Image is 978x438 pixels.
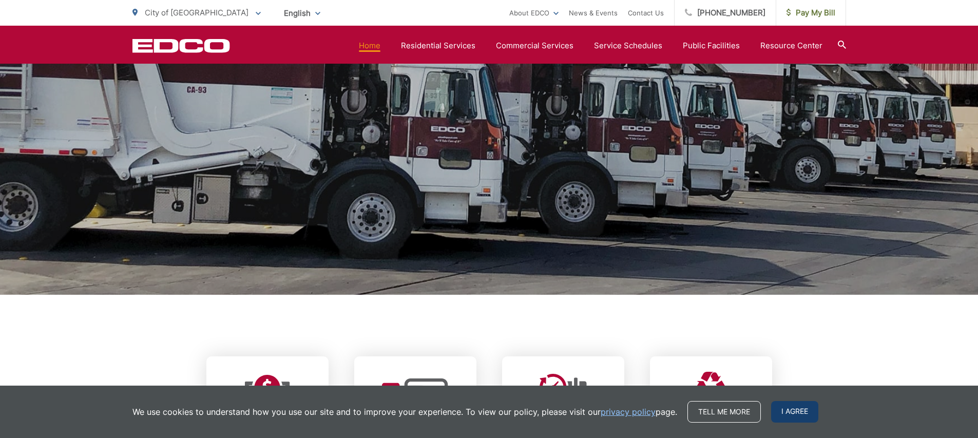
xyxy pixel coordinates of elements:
[145,8,248,17] span: City of [GEOGRAPHIC_DATA]
[276,4,328,22] span: English
[594,40,662,52] a: Service Schedules
[771,401,818,423] span: I agree
[132,39,230,53] a: EDCD logo. Return to the homepage.
[601,406,656,418] a: privacy policy
[569,7,618,19] a: News & Events
[359,40,380,52] a: Home
[401,40,475,52] a: Residential Services
[509,7,559,19] a: About EDCO
[496,40,573,52] a: Commercial Services
[760,40,822,52] a: Resource Center
[132,406,677,418] p: We use cookies to understand how you use our site and to improve your experience. To view our pol...
[787,7,835,19] span: Pay My Bill
[687,401,761,423] a: Tell me more
[628,7,664,19] a: Contact Us
[683,40,740,52] a: Public Facilities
